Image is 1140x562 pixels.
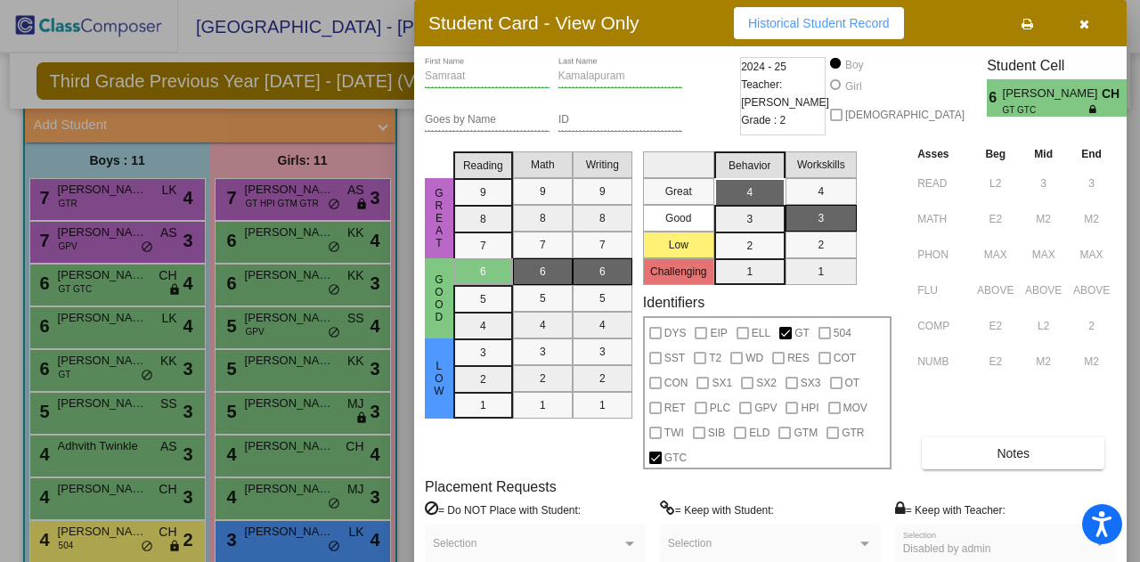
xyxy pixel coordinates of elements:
[913,144,971,164] th: Asses
[845,104,965,126] span: [DEMOGRAPHIC_DATA]
[748,16,890,30] span: Historical Student Record
[794,422,818,444] span: GTM
[664,347,685,369] span: SST
[741,58,786,76] span: 2024 - 25
[425,478,557,495] label: Placement Requests
[997,446,1030,460] span: Notes
[1003,103,1089,117] span: GT GTC
[1067,144,1116,164] th: End
[431,187,447,249] span: Great
[664,447,687,468] span: GTC
[903,542,991,555] span: Disabled by admin
[425,114,550,126] input: goes by name
[1102,85,1127,103] span: CH
[917,170,966,197] input: assessment
[844,57,864,73] div: Boy
[431,273,447,323] span: Good
[971,144,1020,164] th: Beg
[844,78,862,94] div: Girl
[710,322,727,344] span: EIP
[749,422,769,444] span: ELD
[834,322,851,344] span: 504
[917,206,966,232] input: assessment
[741,76,829,111] span: Teacher: [PERSON_NAME]
[709,347,721,369] span: T2
[895,501,1006,518] label: = Keep with Teacher:
[756,372,777,394] span: SX2
[431,360,447,397] span: Low
[712,372,732,394] span: SX1
[754,397,777,419] span: GPV
[917,241,966,268] input: assessment
[1003,85,1102,103] span: [PERSON_NAME]
[917,348,966,375] input: assessment
[428,12,639,34] h3: Student Card - View Only
[664,397,686,419] span: RET
[745,347,763,369] span: WD
[922,437,1104,469] button: Notes
[664,322,687,344] span: DYS
[801,397,818,419] span: HPI
[794,322,810,344] span: GT
[843,397,867,419] span: MOV
[845,372,860,394] span: OT
[1020,144,1067,164] th: Mid
[741,111,786,129] span: Grade : 2
[834,347,856,369] span: COT
[643,294,704,311] label: Identifiers
[787,347,810,369] span: RES
[664,422,684,444] span: TWI
[660,501,774,518] label: = Keep with Student:
[842,422,864,444] span: GTR
[917,313,966,339] input: assessment
[752,322,770,344] span: ELL
[734,7,904,39] button: Historical Student Record
[987,87,1002,109] span: 6
[708,422,725,444] span: SIB
[917,277,966,304] input: assessment
[801,372,821,394] span: SX3
[425,501,581,518] label: = Do NOT Place with Student:
[710,397,730,419] span: PLC
[664,372,688,394] span: CON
